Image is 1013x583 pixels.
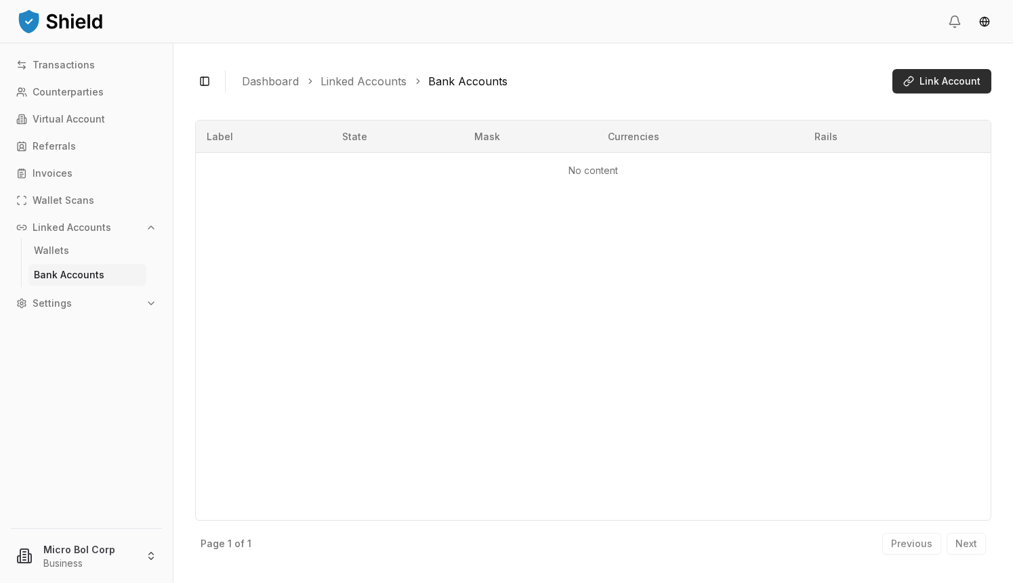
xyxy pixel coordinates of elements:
th: State [331,121,463,153]
p: Business [43,557,135,570]
th: Label [196,121,331,153]
span: Link Account [919,74,980,88]
p: Wallet Scans [33,196,94,205]
button: Link Account [892,69,991,93]
p: 1 [247,539,251,548]
th: Currencies [597,121,804,153]
a: Bank Accounts [28,264,146,286]
p: Wallets [34,246,69,255]
p: of [234,539,245,548]
button: Micro Bol CorpBusiness [5,534,167,578]
a: Virtual Account [11,108,162,130]
p: Invoices [33,169,73,178]
a: Dashboard [242,73,299,89]
th: Rails [804,121,930,153]
a: Wallets [28,240,146,261]
a: Transactions [11,54,162,76]
p: Virtual Account [33,114,105,124]
p: Transactions [33,60,95,70]
img: ShieldPay Logo [16,7,104,35]
a: Counterparties [11,81,162,103]
a: Linked Accounts [321,73,407,89]
p: Linked Accounts [33,223,111,232]
a: Bank Accounts [428,73,508,89]
button: Settings [11,293,162,314]
p: Referrals [33,142,76,151]
p: Bank Accounts [34,270,104,280]
p: Micro Bol Corp [43,542,135,557]
p: Settings [33,299,72,308]
a: Invoices [11,163,162,184]
th: Mask [463,121,597,153]
a: Wallet Scans [11,190,162,211]
p: Counterparties [33,87,104,97]
button: Linked Accounts [11,217,162,238]
a: Referrals [11,135,162,157]
p: 1 [228,539,232,548]
p: Page [201,539,225,548]
p: No content [207,164,980,177]
nav: breadcrumb [242,73,882,89]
